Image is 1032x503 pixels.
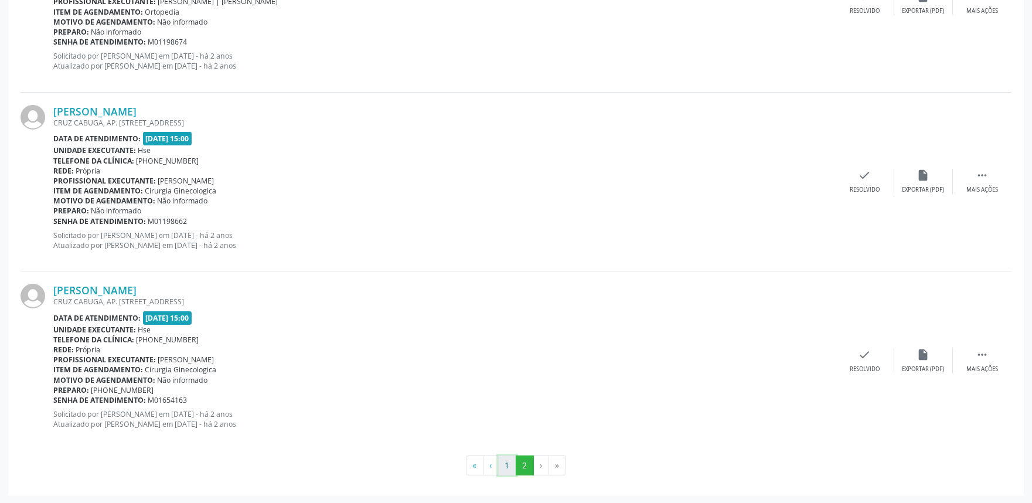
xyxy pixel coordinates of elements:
div: Mais ações [966,7,998,15]
div: Resolvido [850,365,880,373]
b: Profissional executante: [53,176,156,186]
b: Item de agendamento: [53,186,143,196]
img: img [21,284,45,308]
i:  [976,169,989,182]
div: Resolvido [850,7,880,15]
span: [DATE] 15:00 [143,132,192,145]
span: Hse [138,325,151,335]
span: [PERSON_NAME] [158,176,214,186]
b: Unidade executante: [53,145,136,155]
span: M01654163 [148,395,188,405]
a: [PERSON_NAME] [53,105,137,118]
span: Hse [138,145,151,155]
b: Senha de atendimento: [53,216,146,226]
span: Não informado [91,206,142,216]
i:  [976,348,989,361]
span: Não informado [158,375,208,385]
b: Motivo de agendamento: [53,196,155,206]
span: M01198662 [148,216,188,226]
b: Senha de atendimento: [53,395,146,405]
span: Ortopedia [145,7,180,17]
b: Telefone da clínica: [53,156,134,166]
b: Senha de atendimento: [53,37,146,47]
p: Solicitado por [PERSON_NAME] em [DATE] - há 2 anos Atualizado por [PERSON_NAME] em [DATE] - há 2 ... [53,51,836,71]
div: CRUZ CABUGA, AP. [STREET_ADDRESS] [53,297,836,307]
i: check [859,169,871,182]
p: Solicitado por [PERSON_NAME] em [DATE] - há 2 anos Atualizado por [PERSON_NAME] em [DATE] - há 2 ... [53,409,836,429]
b: Motivo de agendamento: [53,375,155,385]
b: Preparo: [53,27,89,37]
button: Go to page 1 [498,456,516,475]
span: [DATE] 15:00 [143,311,192,325]
span: M01198674 [148,37,188,47]
span: Cirurgia Ginecologica [145,365,217,375]
b: Motivo de agendamento: [53,17,155,27]
b: Unidade executante: [53,325,136,335]
b: Item de agendamento: [53,365,143,375]
div: Mais ações [966,186,998,194]
b: Rede: [53,345,74,355]
div: Exportar (PDF) [902,365,945,373]
b: Data de atendimento: [53,134,141,144]
b: Preparo: [53,206,89,216]
b: Data de atendimento: [53,313,141,323]
span: Própria [76,166,101,176]
a: [PERSON_NAME] [53,284,137,297]
button: Go to previous page [483,456,499,475]
span: Não informado [158,17,208,27]
b: Rede: [53,166,74,176]
div: Exportar (PDF) [902,186,945,194]
b: Telefone da clínica: [53,335,134,345]
span: [PHONE_NUMBER] [137,156,199,166]
button: Go to first page [466,456,483,475]
div: Resolvido [850,186,880,194]
div: CRUZ CABUGA, AP. [STREET_ADDRESS] [53,118,836,128]
b: Item de agendamento: [53,7,143,17]
div: Exportar (PDF) [902,7,945,15]
ul: Pagination [21,456,1011,475]
b: Profissional executante: [53,355,156,365]
span: [PERSON_NAME] [158,355,214,365]
b: Preparo: [53,385,89,395]
i: check [859,348,871,361]
span: Cirurgia Ginecologica [145,186,217,196]
p: Solicitado por [PERSON_NAME] em [DATE] - há 2 anos Atualizado por [PERSON_NAME] em [DATE] - há 2 ... [53,230,836,250]
img: img [21,105,45,130]
span: Não informado [91,27,142,37]
span: [PHONE_NUMBER] [137,335,199,345]
span: [PHONE_NUMBER] [91,385,154,395]
i: insert_drive_file [917,348,930,361]
span: Própria [76,345,101,355]
span: Não informado [158,196,208,206]
div: Mais ações [966,365,998,373]
i: insert_drive_file [917,169,930,182]
button: Go to page 2 [516,456,534,475]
